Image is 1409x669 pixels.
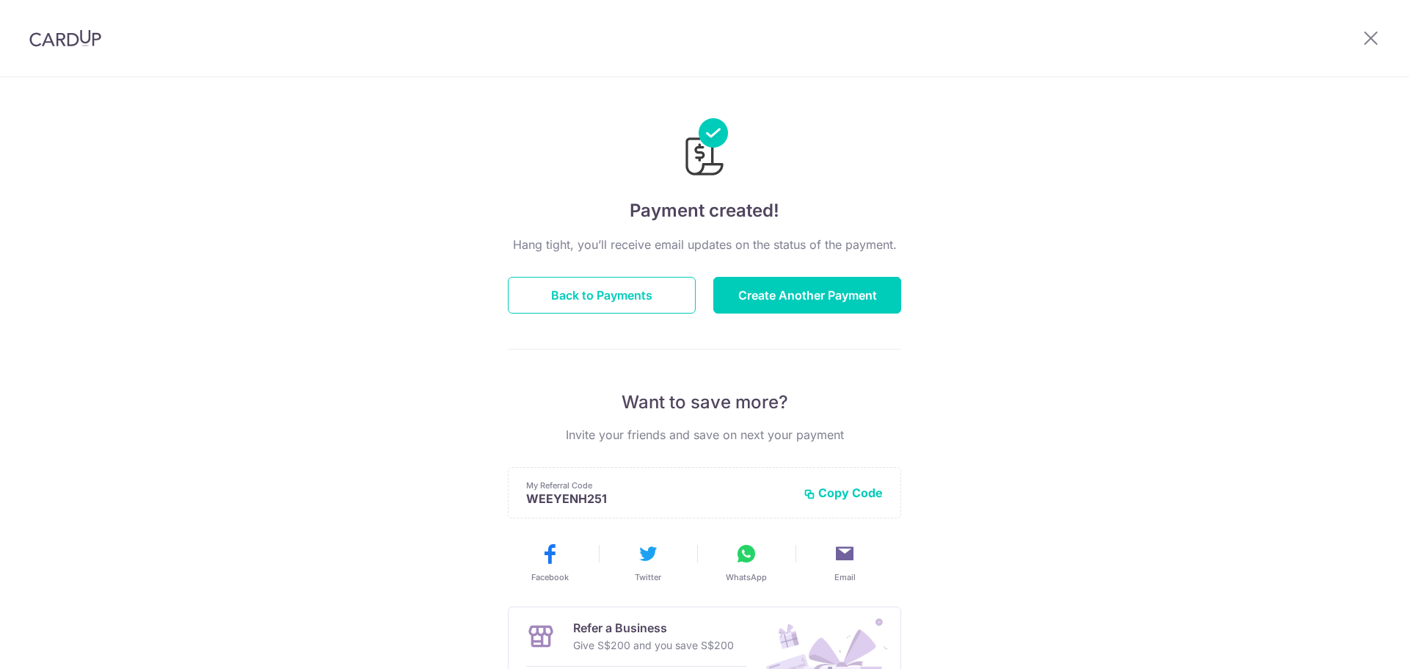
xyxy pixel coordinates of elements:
[526,480,792,491] p: My Referral Code
[703,542,790,583] button: WhatsApp
[804,485,883,500] button: Copy Code
[506,542,593,583] button: Facebook
[29,29,101,47] img: CardUp
[573,619,734,637] p: Refer a Business
[681,118,728,180] img: Payments
[713,277,901,314] button: Create Another Payment
[508,236,901,253] p: Hang tight, you’ll receive email updates on the status of the payment.
[801,542,888,583] button: Email
[573,637,734,654] p: Give S$200 and you save S$200
[635,571,661,583] span: Twitter
[531,571,569,583] span: Facebook
[508,277,696,314] button: Back to Payments
[526,491,792,506] p: WEEYENH251
[605,542,691,583] button: Twitter
[508,198,901,224] h4: Payment created!
[508,391,901,414] p: Want to save more?
[726,571,767,583] span: WhatsApp
[508,426,901,444] p: Invite your friends and save on next your payment
[834,571,856,583] span: Email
